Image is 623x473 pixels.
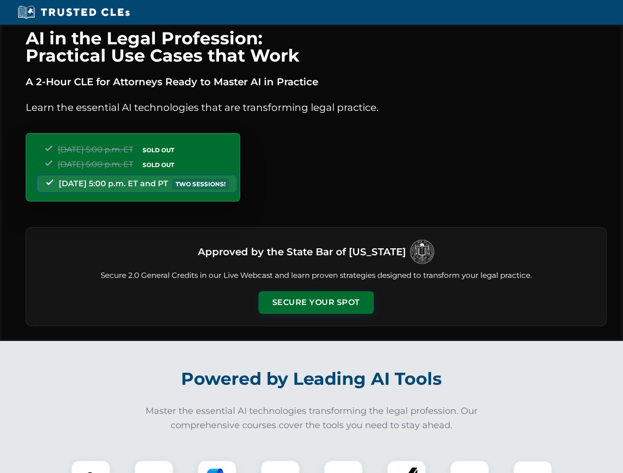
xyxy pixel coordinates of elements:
p: Master the essential AI technologies transforming the legal profession. Our comprehensive courses... [139,404,484,433]
p: Learn the essential AI technologies that are transforming legal practice. [26,100,607,115]
img: Trusted CLEs [15,5,133,20]
p: Secure 2.0 General Credits in our Live Webcast and learn proven strategies designed to transform ... [38,270,594,281]
button: Secure Your Spot [258,291,374,314]
h3: Approved by the State Bar of [US_STATE] [198,243,406,261]
span: SOLD OUT [139,160,178,170]
h1: AI in the Legal Profession: Practical Use Cases that Work [26,30,607,64]
span: [DATE] 5:00 p.m. ET [58,160,133,169]
span: SOLD OUT [139,145,178,155]
span: [DATE] 5:00 p.m. ET [58,145,133,154]
p: A 2-Hour CLE for Attorneys Ready to Master AI in Practice [26,74,607,90]
h2: Powered by Leading AI Tools [38,362,585,396]
img: Logo [410,239,435,264]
